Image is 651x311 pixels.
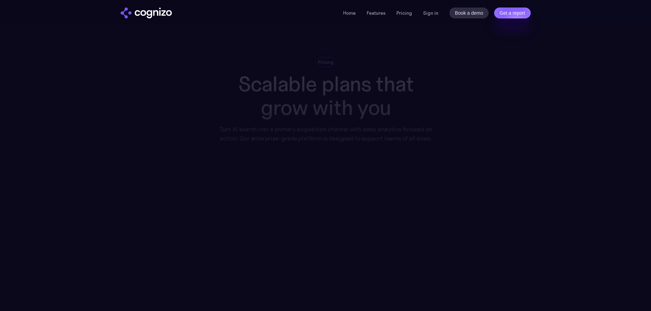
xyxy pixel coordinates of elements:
[214,125,437,143] div: Turn AI search into a primary acquisition channel with deep analytics focused on action. Our ente...
[121,8,172,18] img: cognizo logo
[449,8,489,18] a: Book a demo
[396,10,412,16] a: Pricing
[343,10,356,16] a: Home
[318,59,334,66] div: Pricing
[367,10,385,16] a: Features
[121,8,172,18] a: home
[494,8,531,18] a: Get a report
[423,9,438,17] a: Sign in
[214,72,437,119] h1: Scalable plans that grow with you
